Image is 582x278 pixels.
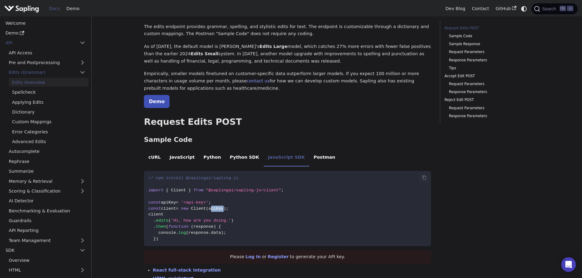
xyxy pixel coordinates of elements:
[9,127,89,136] a: Error Categories
[445,25,527,31] a: Request Edits POST
[224,206,226,211] span: )
[4,4,39,13] img: Sapling.ai
[5,167,89,176] a: Summarize
[5,206,89,215] a: Benchmarking & Evaluation
[156,236,158,241] span: )
[449,41,525,47] a: Sample Response
[264,150,309,167] li: JavaScript SDK
[420,173,429,182] button: Copy code to clipboard
[259,44,287,49] strong: Edits Large
[231,218,233,223] span: )
[442,4,468,13] a: Dev Blog
[46,4,63,13] a: Docs
[247,78,269,83] a: contact us
[225,150,264,167] li: Python SDK
[76,246,89,255] button: Collapse sidebar category 'SDK'
[445,73,527,79] a: Accept Edit POST
[2,246,76,255] a: SDK
[532,3,577,14] button: Search (Ctrl+K)
[148,206,161,211] span: const
[171,218,231,223] span: 'Hi, how are you doing.'
[148,188,163,193] span: import
[226,206,229,211] span: ;
[208,230,211,235] span: .
[144,43,431,65] p: As of [DATE], the default model is [PERSON_NAME]'s model, which catches 27% more errors with fewe...
[144,70,431,92] p: Empirically, smaller models finetuned on customer-specific data outperform larger models. If you ...
[206,206,208,211] span: (
[214,224,216,229] span: )
[5,147,89,156] a: Autocomplete
[4,4,41,13] a: Sapling.ai
[176,206,178,211] span: =
[191,206,206,211] span: Client
[5,177,89,186] a: Memory & Retrieval
[9,137,89,146] a: Advanced Edits
[449,49,525,55] a: Request Parameters
[76,38,89,47] button: Collapse sidebar category 'API'
[206,188,281,193] span: "@saplingai/sapling-js/client"
[449,81,525,87] a: Request Parameters
[168,224,189,229] span: function
[191,51,218,56] strong: Edits Small
[153,218,156,223] span: .
[171,188,186,193] span: Client
[309,150,340,167] li: Postman
[5,256,89,265] a: Overview
[156,218,168,223] span: edits
[144,95,170,108] a: Demo
[181,206,189,211] span: new
[191,224,193,229] span: (
[144,150,165,167] li: cURL
[181,200,208,205] span: '<api-key>'
[2,29,89,38] a: Demo
[5,157,89,166] a: Rephrase
[153,268,221,273] a: React full-stack integration
[148,176,239,180] span: // npm install @saplingai/sapling-js
[268,254,288,259] a: Register
[449,65,525,71] a: Tips
[567,6,573,11] kbd: K
[189,188,191,193] span: }
[189,230,209,235] span: response
[5,58,89,67] a: Pre and Postprocessing
[144,117,431,128] h2: Request Edits POST
[9,98,89,107] a: Applying Edits
[218,224,221,229] span: {
[199,150,225,167] li: Python
[186,230,189,235] span: (
[281,188,284,193] span: ;
[449,113,525,119] a: Response Parameters
[165,150,199,167] li: JavaScript
[161,206,176,211] span: client
[449,105,525,111] a: Request Parameters
[5,187,89,196] a: Scoring & Classification
[144,136,431,144] h3: Sample Code
[158,230,176,235] span: console
[449,57,525,63] a: Response Parameters
[153,224,156,229] span: .
[148,200,161,205] span: const
[540,6,560,11] span: Search
[144,250,431,264] div: Please or to generate your API key.
[561,257,576,272] div: Open Intercom Messenger
[445,97,527,103] a: Reject Edit POST
[144,23,431,38] p: The edits endpoint provides grammar, spelling, and stylistic edits for text. The endpoint is cust...
[193,224,214,229] span: response
[63,4,83,13] a: Demo
[5,68,89,77] a: Edits (Grammar)
[156,224,166,229] span: then
[211,230,221,235] span: data
[9,117,89,126] a: Custom Mappings
[2,38,76,47] a: API
[208,200,211,205] span: ;
[221,230,223,235] span: )
[193,188,203,193] span: from
[9,78,89,87] a: Edits Overview
[168,218,171,223] span: (
[449,89,525,95] a: Response Parameters
[166,224,168,229] span: (
[224,230,226,235] span: ;
[469,4,492,13] a: Contact
[5,226,89,235] a: API Reporting
[161,200,176,205] span: apiKey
